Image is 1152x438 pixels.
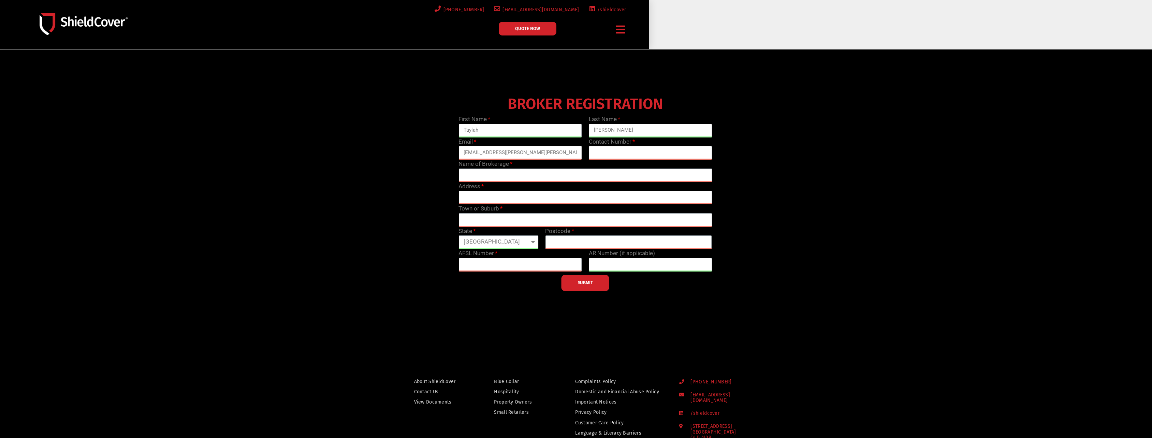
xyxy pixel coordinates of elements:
span: QUOTE NOW [515,26,540,31]
label: Name of Brokerage [458,160,512,169]
a: Contact Us [414,388,465,396]
a: [EMAIL_ADDRESS][DOMAIN_NAME] [679,392,763,404]
label: Postcode [545,227,574,236]
label: Last Name [589,115,620,124]
a: Domestic and Financial Abuse Policy [575,388,666,396]
a: About ShieldCover [414,377,465,386]
span: Domestic and Financial Abuse Policy [575,388,659,396]
span: Property Owners [494,398,532,406]
span: Blue Collar [494,377,519,386]
a: Property Owners [494,398,546,406]
span: Customer Care Policy [575,419,624,427]
a: Blue Collar [494,377,546,386]
span: Contact Us [414,388,439,396]
span: View Documents [414,398,452,406]
a: /shieldcover [587,5,626,14]
h4: BROKER REGISTRATION [455,100,715,108]
a: /shieldcover [679,411,763,417]
label: AR Number (if applicable) [589,249,655,258]
span: [EMAIL_ADDRESS][DOMAIN_NAME] [500,5,579,14]
a: [PHONE_NUMBER] [433,5,484,14]
a: QUOTE NOW [499,22,556,35]
a: Complaints Policy [575,377,666,386]
label: Contact Number [589,137,635,146]
button: SUBMIT [562,275,609,291]
label: Town or Suburb [458,204,502,213]
a: View Documents [414,398,465,406]
span: [PHONE_NUMBER] [441,5,484,14]
span: Privacy Policy [575,408,607,417]
span: Complaints Policy [575,377,616,386]
a: [EMAIL_ADDRESS][DOMAIN_NAME] [493,5,579,14]
a: [PHONE_NUMBER] [679,379,763,385]
label: AFSL Number [458,249,497,258]
div: Menu Toggle [613,21,628,38]
a: Customer Care Policy [575,419,666,427]
label: First Name [458,115,490,124]
span: /shieldcover [685,411,719,417]
span: Hospitality [494,388,519,396]
span: [PHONE_NUMBER] [685,379,731,385]
span: About ShieldCover [414,377,456,386]
span: /shieldcover [595,5,626,14]
a: Hospitality [494,388,546,396]
a: Important Notices [575,398,666,406]
span: Important Notices [575,398,616,406]
span: Small Retailers [494,408,529,417]
a: Small Retailers [494,408,546,417]
a: Privacy Policy [575,408,666,417]
span: SUBMIT [578,282,593,283]
a: Language & Literacy Barriers [575,429,666,437]
label: Address [458,182,484,191]
label: Email [458,137,476,146]
img: Shield-Cover-Underwriting-Australia-logo-full [40,13,128,35]
label: State [458,227,476,236]
span: [EMAIL_ADDRESS][DOMAIN_NAME] [685,392,762,404]
span: Language & Literacy Barriers [575,429,641,437]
